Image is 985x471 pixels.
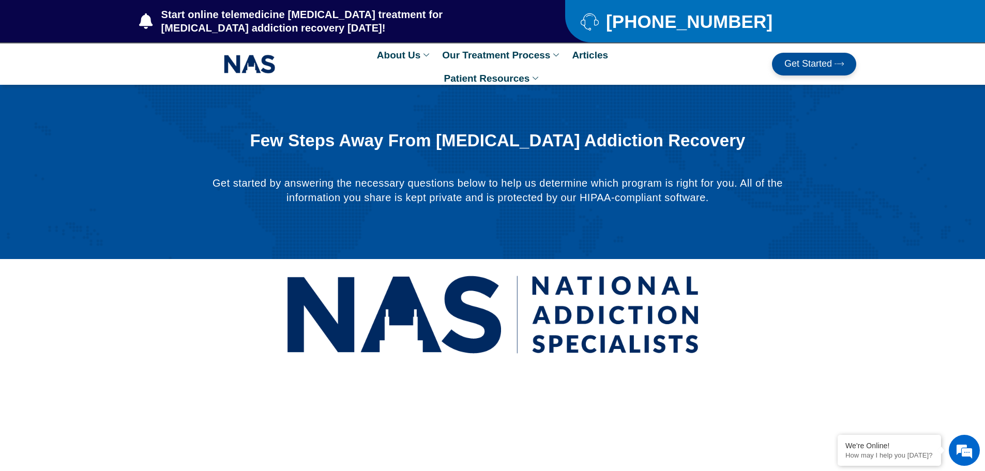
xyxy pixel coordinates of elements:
[845,442,933,450] div: We're Online!
[286,264,700,365] img: National Addiction Specialists
[784,59,832,69] span: Get Started
[567,43,613,67] a: Articles
[237,131,757,150] h1: Few Steps Away From [MEDICAL_DATA] Addiction Recovery
[159,8,524,35] span: Start online telemedicine [MEDICAL_DATA] treatment for [MEDICAL_DATA] addiction recovery [DATE]!
[139,8,524,35] a: Start online telemedicine [MEDICAL_DATA] treatment for [MEDICAL_DATA] addiction recovery [DATE]!
[439,67,547,90] a: Patient Resources
[372,43,437,67] a: About Us
[437,43,567,67] a: Our Treatment Process
[772,53,856,75] a: Get Started
[845,451,933,459] p: How may I help you today?
[603,15,772,28] span: [PHONE_NUMBER]
[581,12,830,31] a: [PHONE_NUMBER]
[211,176,783,205] p: Get started by answering the necessary questions below to help us determine which program is righ...
[224,52,276,76] img: NAS_email_signature-removebg-preview.png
